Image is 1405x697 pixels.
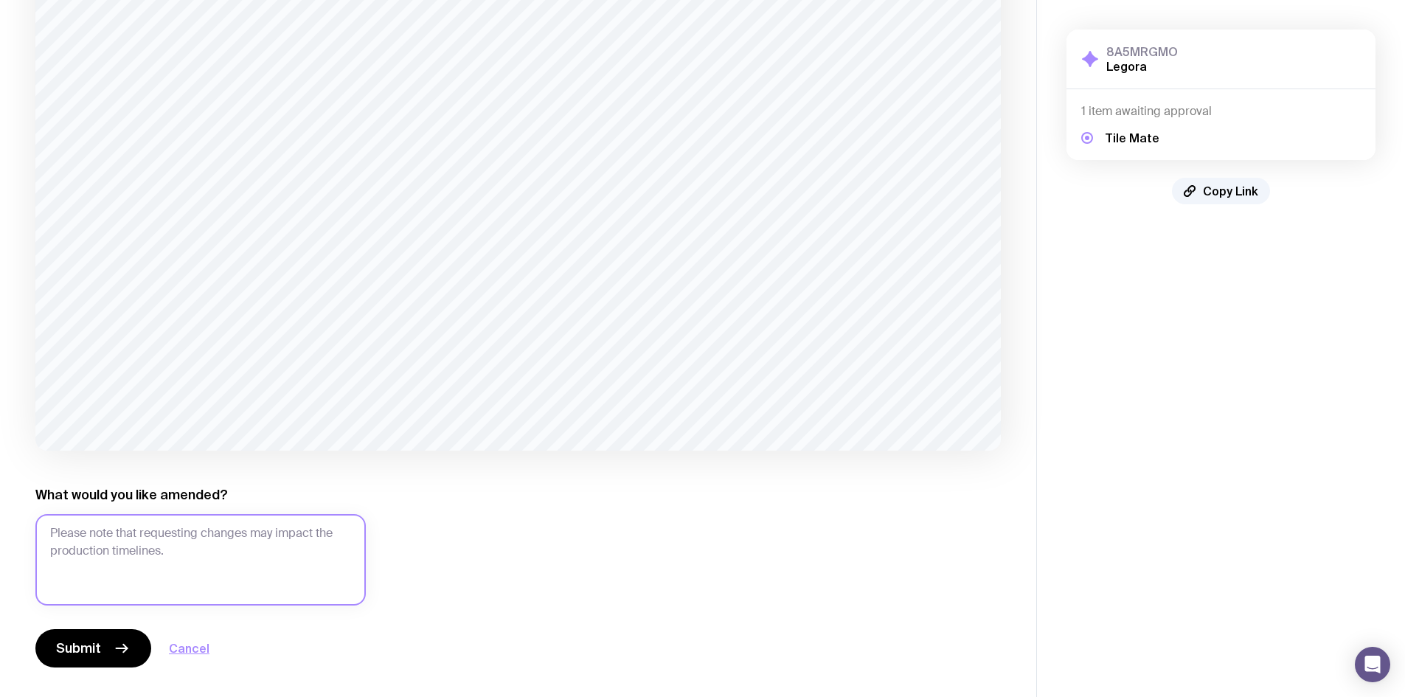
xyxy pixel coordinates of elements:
button: Cancel [169,639,209,657]
div: Open Intercom Messenger [1355,647,1390,682]
h4: 1 item awaiting approval [1081,104,1361,119]
button: Copy Link [1172,178,1270,204]
span: Copy Link [1203,184,1258,198]
h5: Tile Mate [1105,131,1159,145]
label: What would you like amended? [35,486,228,504]
span: Submit [56,639,101,657]
h2: Legora [1106,59,1178,74]
button: Submit [35,629,151,667]
h3: 8A5MRGMO [1106,44,1178,59]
